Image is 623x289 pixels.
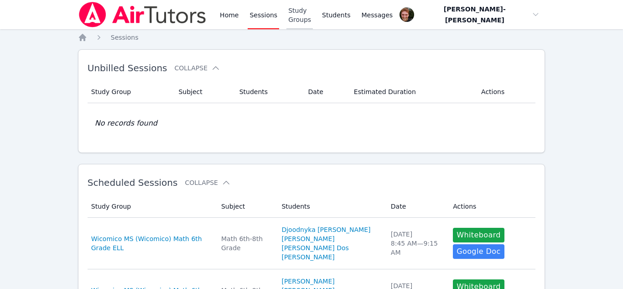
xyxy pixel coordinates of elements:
[78,2,207,27] img: Air Tutors
[185,178,230,187] button: Collapse
[88,63,167,74] span: Unbilled Sessions
[173,81,234,103] th: Subject
[476,81,535,103] th: Actions
[391,230,442,257] div: [DATE] 8:45 AM — 9:15 AM
[91,234,210,252] a: Wicomico MS (Wicomico) Math 6th Grade ELL
[111,34,139,41] span: Sessions
[234,81,303,103] th: Students
[78,33,545,42] nav: Breadcrumb
[216,195,276,218] th: Subject
[88,218,536,269] tr: Wicomico MS (Wicomico) Math 6th Grade ELLMath 6th-8th GradeDjoodnyka [PERSON_NAME][PERSON_NAME][P...
[88,81,173,103] th: Study Group
[453,228,504,242] button: Whiteboard
[362,11,393,20] span: Messages
[88,103,536,143] td: No records found
[281,277,334,286] a: [PERSON_NAME]
[221,234,270,252] div: Math 6th-8th Grade
[281,225,370,234] a: Djoodnyka [PERSON_NAME]
[276,195,385,218] th: Students
[302,81,348,103] th: Date
[348,81,476,103] th: Estimated Duration
[385,195,447,218] th: Date
[447,195,535,218] th: Actions
[175,63,220,73] button: Collapse
[281,234,334,243] a: [PERSON_NAME]
[453,244,504,259] a: Google Doc
[281,243,379,262] a: [PERSON_NAME] Dos [PERSON_NAME]
[88,177,178,188] span: Scheduled Sessions
[88,195,216,218] th: Study Group
[111,33,139,42] a: Sessions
